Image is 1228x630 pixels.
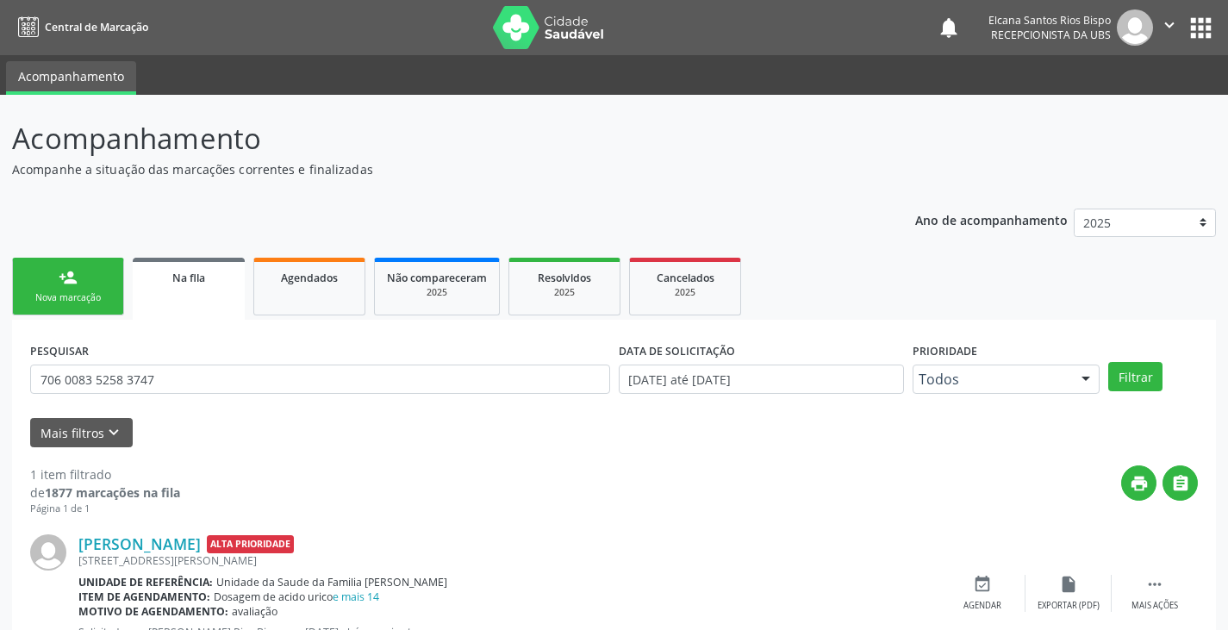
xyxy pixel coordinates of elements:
div: 2025 [387,286,487,299]
label: DATA DE SOLICITAÇÃO [619,338,735,365]
span: Na fila [172,271,205,285]
img: img [30,534,66,571]
div: [STREET_ADDRESS][PERSON_NAME] [78,553,939,568]
button: apps [1186,13,1216,43]
input: Selecione um intervalo [619,365,904,394]
p: Acompanhe a situação das marcações correntes e finalizadas [12,160,855,178]
button:  [1163,465,1198,501]
span: Unidade da Saude da Familia [PERSON_NAME] [216,575,447,589]
p: Ano de acompanhamento [915,209,1068,230]
button: Mais filtroskeyboard_arrow_down [30,418,133,448]
i:  [1145,575,1164,594]
p: Acompanhamento [12,117,855,160]
span: Agendados [281,271,338,285]
label: Prioridade [913,338,977,365]
a: e mais 14 [333,589,379,604]
i:  [1171,474,1190,493]
div: Elcana Santos Rios Bispo [988,13,1111,28]
div: person_add [59,268,78,287]
b: Unidade de referência: [78,575,213,589]
span: Recepcionista da UBS [991,28,1111,42]
input: Nome, CNS [30,365,610,394]
span: Alta Prioridade [207,535,294,553]
a: Central de Marcação [12,13,148,41]
img: img [1117,9,1153,46]
button: Filtrar [1108,362,1163,391]
strong: 1877 marcações na fila [45,484,180,501]
span: avaliação [232,604,277,619]
span: Não compareceram [387,271,487,285]
div: Página 1 de 1 [30,502,180,516]
div: Nova marcação [25,291,111,304]
i: insert_drive_file [1059,575,1078,594]
button: notifications [937,16,961,40]
b: Motivo de agendamento: [78,604,228,619]
button:  [1153,9,1186,46]
div: Exportar (PDF) [1038,600,1100,612]
i: event_available [973,575,992,594]
div: 2025 [642,286,728,299]
i: keyboard_arrow_down [104,423,123,442]
span: Todos [919,371,1065,388]
b: Item de agendamento: [78,589,210,604]
div: 1 item filtrado [30,465,180,483]
span: Dosagem de acido urico [214,589,379,604]
a: Acompanhamento [6,61,136,95]
div: 2025 [521,286,608,299]
div: Mais ações [1131,600,1178,612]
i:  [1160,16,1179,34]
span: Central de Marcação [45,20,148,34]
span: Resolvidos [538,271,591,285]
i: print [1130,474,1149,493]
div: de [30,483,180,502]
span: Cancelados [657,271,714,285]
a: [PERSON_NAME] [78,534,201,553]
label: PESQUISAR [30,338,89,365]
div: Agendar [963,600,1001,612]
button: print [1121,465,1156,501]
